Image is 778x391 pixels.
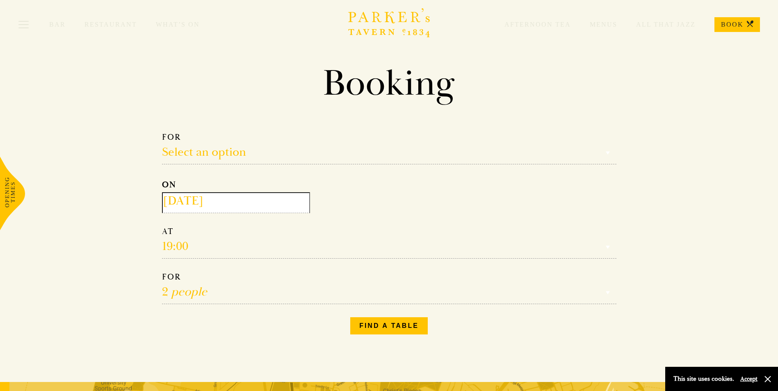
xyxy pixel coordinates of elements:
[155,61,623,106] h1: Booking
[673,373,734,385] p: This site uses cookies.
[350,317,428,334] button: Find a table
[740,375,757,383] button: Accept
[162,180,176,190] strong: ON
[764,375,772,383] button: Close and accept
